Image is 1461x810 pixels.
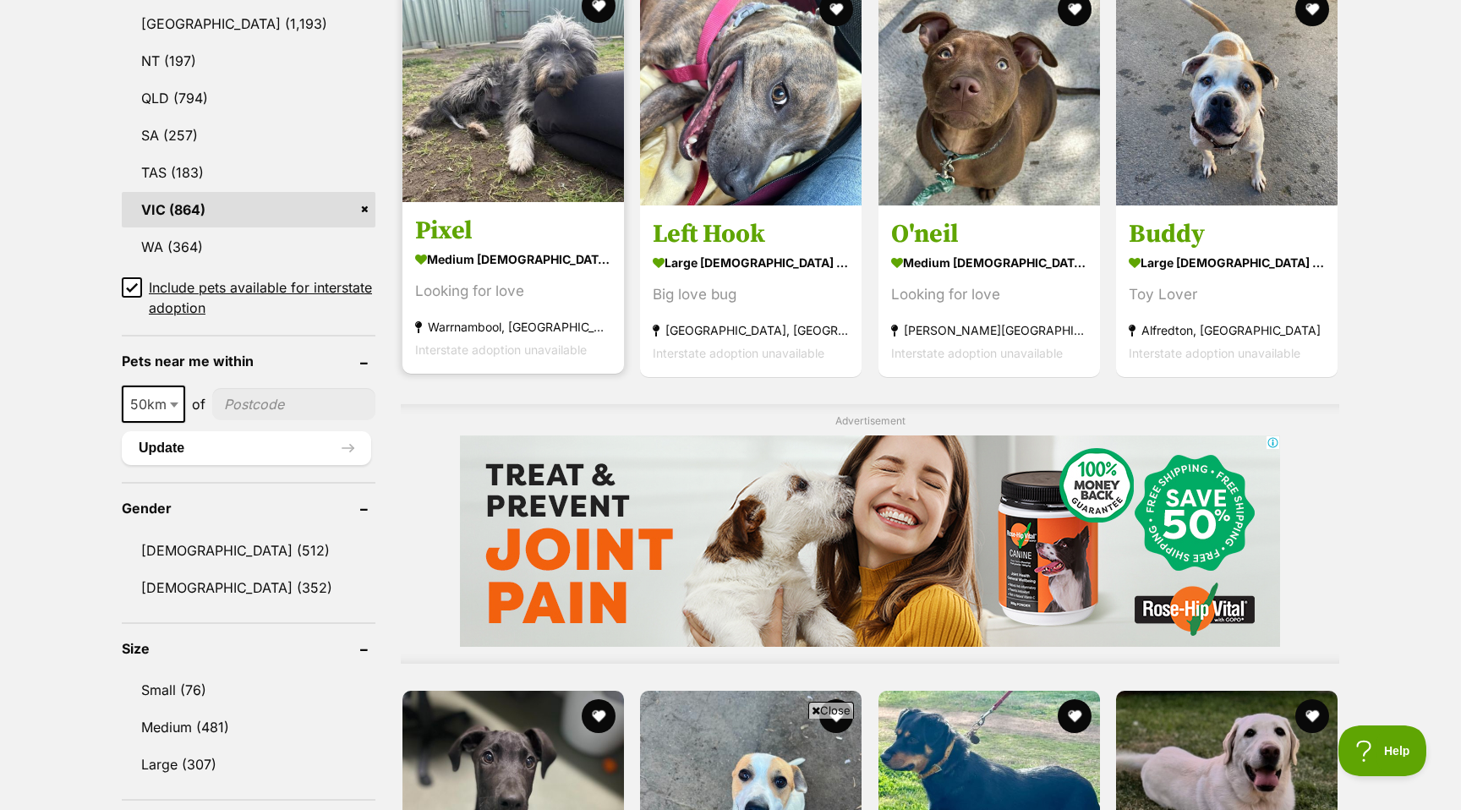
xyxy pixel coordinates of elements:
[891,283,1087,306] div: Looking for love
[1338,725,1427,776] iframe: Help Scout Beacon - Open
[122,431,371,465] button: Update
[423,725,1038,802] iframe: Advertisement
[123,392,183,416] span: 50km
[122,192,375,227] a: VIC (864)
[192,394,205,414] span: of
[212,388,375,420] input: postcode
[415,315,611,338] strong: Warrnambool, [GEOGRAPHIC_DATA]
[122,80,375,116] a: QLD (794)
[582,699,616,733] button: favourite
[401,404,1339,664] div: Advertisement
[122,6,375,41] a: [GEOGRAPHIC_DATA] (1,193)
[122,386,185,423] span: 50km
[122,747,375,782] a: Large (307)
[1295,699,1329,733] button: favourite
[653,346,824,360] span: Interstate adoption unavailable
[891,319,1087,342] strong: [PERSON_NAME][GEOGRAPHIC_DATA], [GEOGRAPHIC_DATA]
[1129,346,1300,360] span: Interstate adoption unavailable
[122,533,375,568] a: [DEMOGRAPHIC_DATA] (512)
[820,699,854,733] button: favourite
[402,202,624,374] a: Pixel medium [DEMOGRAPHIC_DATA] Dog Looking for love Warrnambool, [GEOGRAPHIC_DATA] Interstate ad...
[460,435,1280,647] iframe: Advertisement
[415,215,611,247] h3: Pixel
[878,205,1100,377] a: O'neil medium [DEMOGRAPHIC_DATA] Dog Looking for love [PERSON_NAME][GEOGRAPHIC_DATA], [GEOGRAPHIC...
[415,342,587,357] span: Interstate adoption unavailable
[415,280,611,303] div: Looking for love
[1129,283,1325,306] div: Toy Lover
[891,218,1087,250] h3: O'neil
[122,709,375,745] a: Medium (481)
[122,229,375,265] a: WA (364)
[122,672,375,708] a: Small (76)
[415,247,611,271] strong: medium [DEMOGRAPHIC_DATA] Dog
[1129,218,1325,250] h3: Buddy
[1058,699,1092,733] button: favourite
[1116,205,1338,377] a: Buddy large [DEMOGRAPHIC_DATA] Dog Toy Lover Alfredton, [GEOGRAPHIC_DATA] Interstate adoption una...
[653,319,849,342] strong: [GEOGRAPHIC_DATA], [GEOGRAPHIC_DATA]
[653,250,849,275] strong: large [DEMOGRAPHIC_DATA] Dog
[149,277,375,318] span: Include pets available for interstate adoption
[122,43,375,79] a: NT (197)
[1129,250,1325,275] strong: large [DEMOGRAPHIC_DATA] Dog
[891,250,1087,275] strong: medium [DEMOGRAPHIC_DATA] Dog
[653,283,849,306] div: Big love bug
[122,641,375,656] header: Size
[122,277,375,318] a: Include pets available for interstate adoption
[640,205,862,377] a: Left Hook large [DEMOGRAPHIC_DATA] Dog Big love bug [GEOGRAPHIC_DATA], [GEOGRAPHIC_DATA] Intersta...
[891,346,1063,360] span: Interstate adoption unavailable
[122,118,375,153] a: SA (257)
[122,353,375,369] header: Pets near me within
[1129,319,1325,342] strong: Alfredton, [GEOGRAPHIC_DATA]
[122,570,375,605] a: [DEMOGRAPHIC_DATA] (352)
[122,155,375,190] a: TAS (183)
[653,218,849,250] h3: Left Hook
[808,702,854,719] span: Close
[122,501,375,516] header: Gender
